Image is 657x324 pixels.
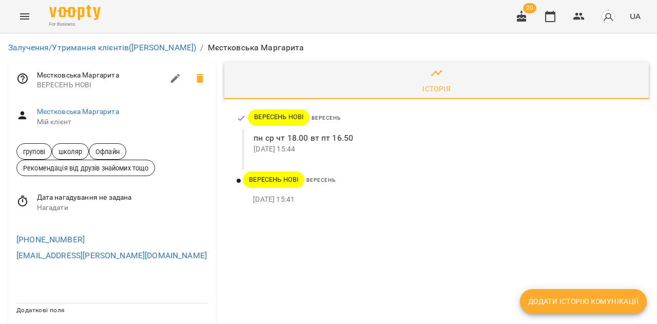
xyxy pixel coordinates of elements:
[243,175,304,184] span: ВЕРЕСЕНЬ НОВІ
[89,147,126,157] span: Офлайн
[253,195,632,205] p: [DATE] 15:41
[312,115,341,121] span: ВЕРЕСЕНЬ
[16,251,207,260] a: [EMAIL_ADDRESS][PERSON_NAME][DOMAIN_NAME]
[16,235,85,244] a: [PHONE_NUMBER]
[37,203,208,213] span: Нагадати
[520,289,647,314] button: Додати історію комунікації
[17,147,51,157] span: групові
[37,107,119,116] a: Мєстковська Маргарита
[626,7,645,26] button: UA
[200,42,203,54] li: /
[601,9,615,24] img: avatar_s.png
[306,177,336,183] span: ВЕРЕСЕНЬ
[8,43,196,52] a: Залучення/Утримання клієнтів([PERSON_NAME])
[12,4,37,29] button: Menu
[37,117,208,127] span: Мій клієнт
[208,42,304,54] p: Мєстковська Маргарита
[49,21,101,28] span: For Business
[52,147,88,157] span: школяр
[37,70,164,81] span: Мєстковська Маргарита
[254,132,632,144] p: пн ср чт 18.00 вт пт 16.50
[37,193,208,203] span: Дата нагадування не задана
[16,307,65,314] span: Додаткові поля
[254,144,632,155] p: [DATE] 15:44
[17,163,154,173] span: Рекомендація від друзів знайомих тощо
[422,83,451,95] div: Історія
[248,112,310,122] span: ВЕРЕСЕНЬ НОВІ
[16,72,29,85] svg: Відповідальний співробітник не заданий
[8,42,649,54] nav: breadcrumb
[630,11,641,22] span: UA
[49,5,101,20] img: Voopty Logo
[37,80,164,90] span: ВЕРЕСЕНЬ НОВІ
[523,3,536,13] span: 20
[528,295,639,308] span: Додати історію комунікації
